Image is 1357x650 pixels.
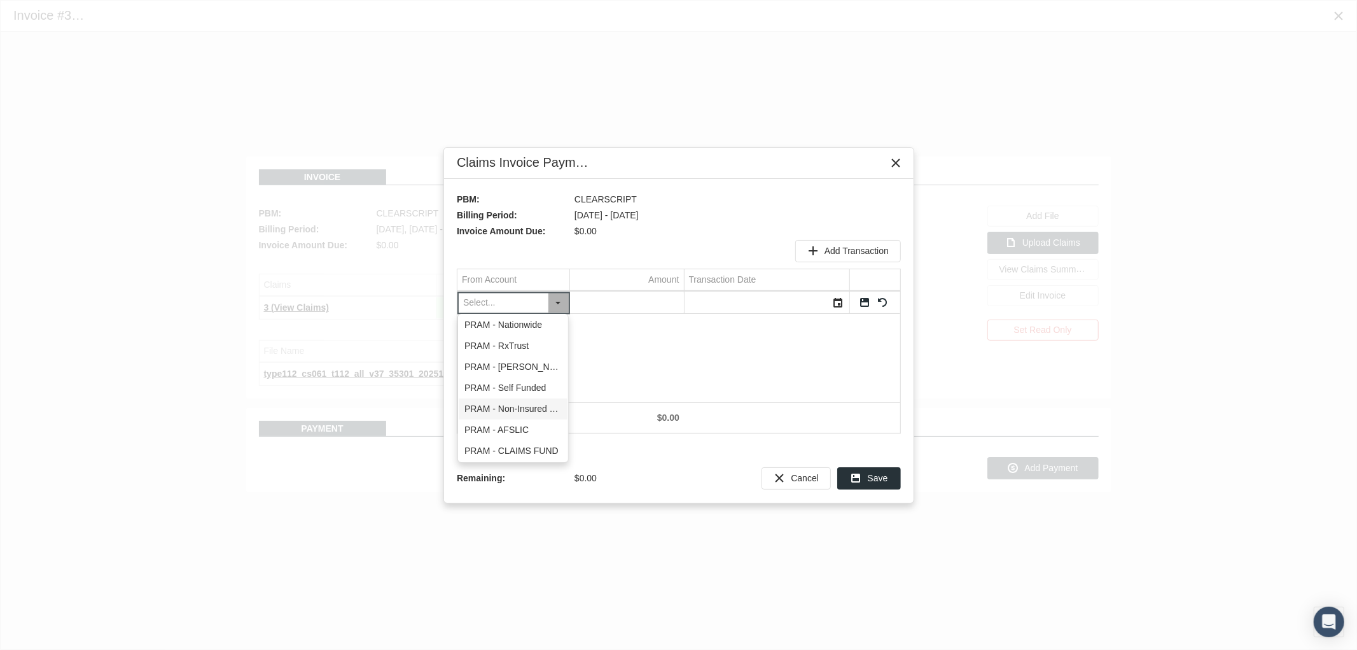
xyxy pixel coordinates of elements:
div: PRAM - RxTrust [459,336,567,357]
div: $0.00 [574,412,679,424]
div: Data grid [457,239,901,434]
span: Remaining: [457,470,568,486]
span: Cancel [791,473,819,483]
div: Amount [648,274,679,286]
div: Select [548,292,569,313]
div: Claims Invoice Payment [457,154,589,171]
span: Add Transaction [825,246,889,256]
div: Add Transaction [795,240,901,262]
div: Select [828,292,849,313]
div: Cancel [762,467,831,490]
div: Close [884,152,907,174]
span: $0.00 [574,223,597,239]
span: PBM: [457,192,568,208]
div: PRAM - Nationwide [459,314,567,336]
div: Open Intercom Messenger [1314,607,1344,637]
td: Column Amount [569,269,684,291]
div: Transaction Date [689,274,756,286]
a: Cancel [877,297,888,308]
span: $0.00 [574,470,597,486]
div: Data grid toolbar [457,239,901,262]
div: From Account [462,274,517,286]
div: Save [837,467,901,490]
span: CLEARSCRIPT [574,192,637,208]
div: PRAM - [PERSON_NAME] [459,357,567,378]
span: Billing Period: [457,208,568,223]
span: [DATE] - [DATE] [574,208,639,223]
div: PRAM - AFSLIC [459,420,567,441]
span: Save [868,473,888,483]
div: PRAM - CLAIMS FUND [459,441,567,462]
div: PRAM - Non-Insured Trust [459,399,567,420]
td: Column From Account [457,269,569,291]
td: Column Transaction Date [684,269,849,291]
span: Invoice Amount Due: [457,223,568,239]
div: PRAM - Self Funded [459,378,567,399]
a: Save [859,297,870,308]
